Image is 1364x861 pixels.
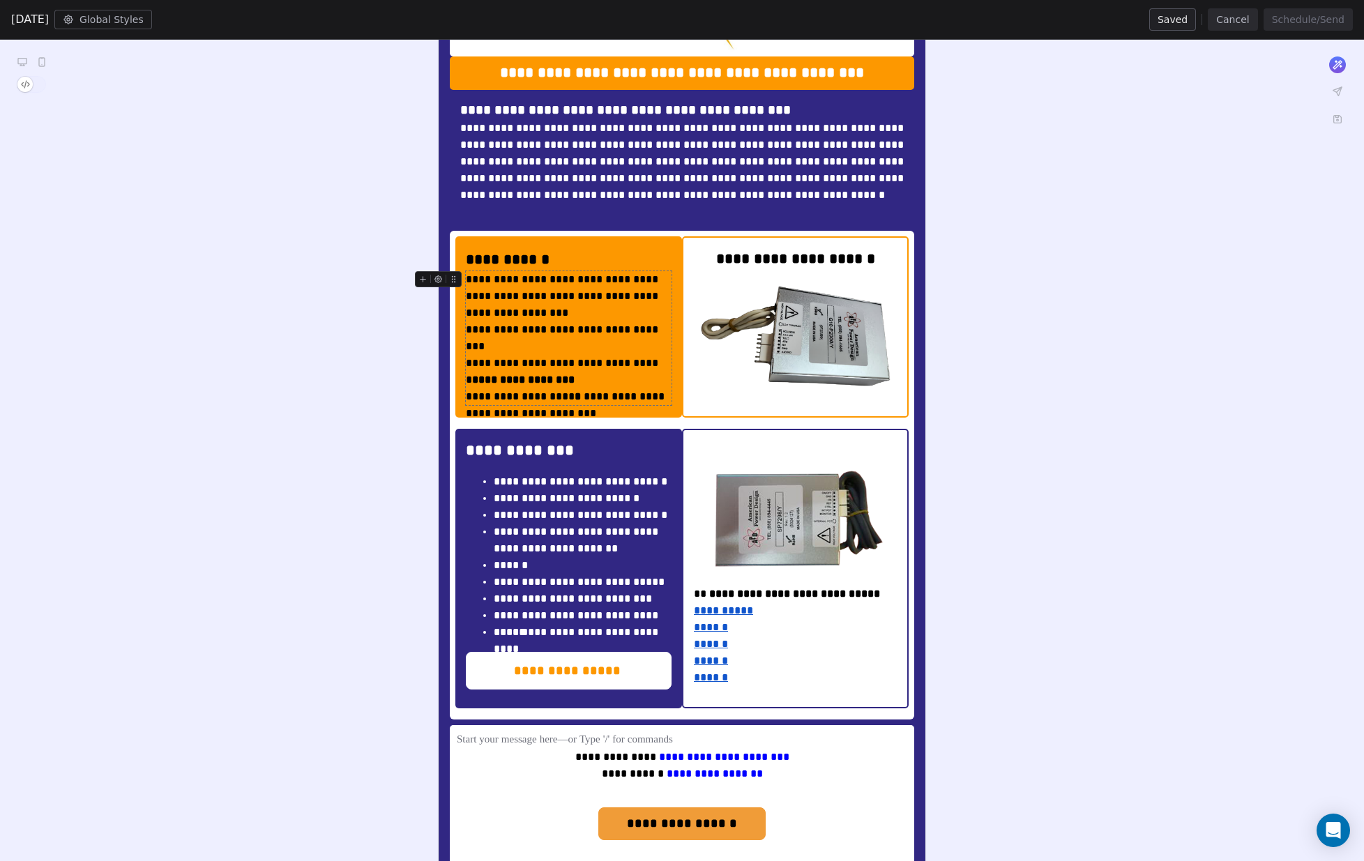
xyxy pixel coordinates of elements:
button: Saved [1149,8,1196,31]
button: Schedule/Send [1264,8,1353,31]
button: Global Styles [54,10,152,29]
div: Open Intercom Messenger [1317,814,1350,847]
span: [DATE] [11,11,49,28]
button: Cancel [1208,8,1257,31]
